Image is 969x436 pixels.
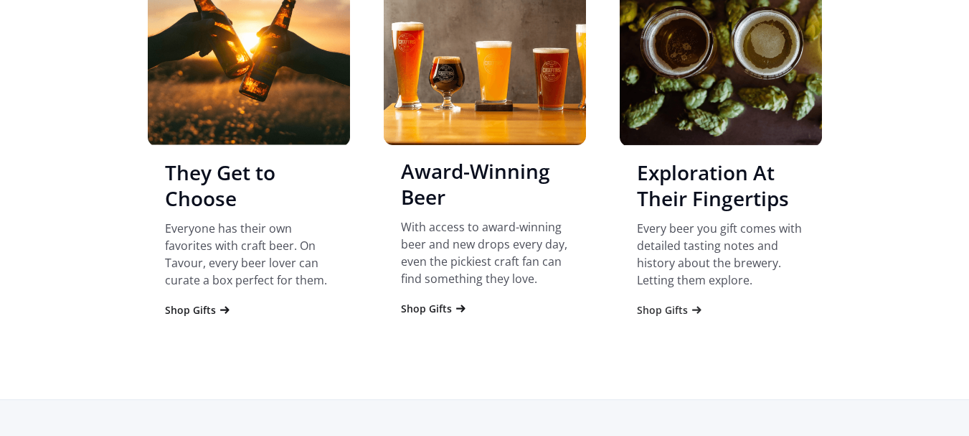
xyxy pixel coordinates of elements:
a: Shop Gifts [637,303,704,317]
p: With access to award-winning beer and new drops every day, even the pickiest craft fan can find s... [401,218,569,287]
h3: Award-Winning Beer [401,158,569,210]
p: Everyone has their own favorites with craft beer. On Tavour, every beer lover can curate a box pe... [165,220,333,289]
div: Shop Gifts [165,303,216,317]
h3: They Get to Choose [165,159,333,211]
a: Shop Gifts [401,302,468,316]
div: Shop Gifts [401,302,452,316]
h3: Exploration At Their Fingertips [637,159,805,211]
p: Every beer you gift comes with detailed tasting notes and history about the brewery. Letting them... [637,220,805,289]
div: Shop Gifts [637,303,688,317]
a: Shop Gifts [165,303,232,317]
